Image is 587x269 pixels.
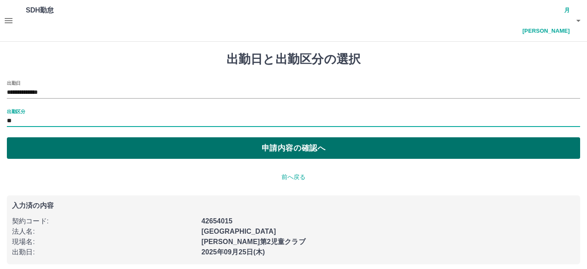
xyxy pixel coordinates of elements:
[12,216,196,226] p: 契約コード :
[12,226,196,237] p: 法人名 :
[12,202,575,209] p: 入力済の内容
[7,173,580,182] p: 前へ戻る
[7,108,25,114] label: 出勤区分
[202,228,276,235] b: [GEOGRAPHIC_DATA]
[202,238,306,245] b: [PERSON_NAME]第2児童クラブ
[202,248,265,256] b: 2025年09月25日(木)
[7,137,580,159] button: 申請内容の確認へ
[12,237,196,247] p: 現場名 :
[7,52,580,67] h1: 出勤日と出勤区分の選択
[202,217,232,225] b: 42654015
[12,247,196,257] p: 出勤日 :
[7,80,21,86] label: 出勤日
